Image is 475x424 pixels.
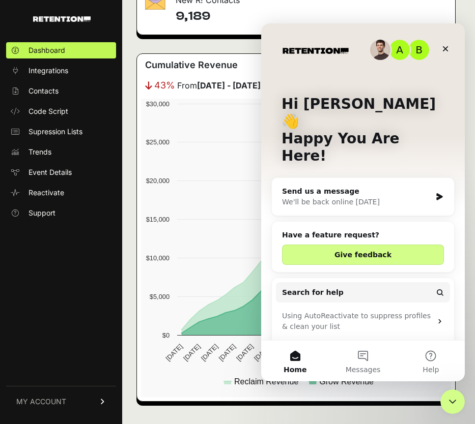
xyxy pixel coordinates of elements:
span: Dashboard [29,45,65,55]
iframe: Intercom live chat [440,389,465,414]
strong: [DATE] - [DATE] [197,80,261,90]
span: Integrations [29,66,68,76]
a: Support [6,205,116,221]
a: Trends [6,144,116,160]
text: $5,000 [150,293,170,300]
span: Contacts [29,86,59,96]
span: Code Script [29,106,68,116]
text: $20,000 [146,177,170,185]
text: $30,000 [146,100,170,108]
a: Contacts [6,83,116,99]
text: [DATE] [164,343,184,362]
span: Reactivate [29,188,64,198]
img: Retention.com [33,16,91,22]
text: $0 [162,331,170,339]
a: Event Details [6,164,116,180]
text: Grow Revenue [319,377,374,386]
a: Code Script [6,103,116,119]
iframe: Intercom live chat [261,23,465,381]
text: [DATE] [200,343,219,362]
a: Reactivate [6,185,116,201]
span: Support [29,208,55,218]
text: $10,000 [146,254,170,262]
span: Supression Lists [29,127,82,137]
text: Reclaim Revenue [234,377,298,386]
text: [DATE] [182,343,202,362]
text: [DATE] [217,343,237,362]
text: [DATE] [235,343,255,362]
a: Supression Lists [6,124,116,140]
h3: Cumulative Revenue [145,58,238,72]
span: 43% [154,78,175,93]
a: Dashboard [6,42,116,58]
text: $25,000 [146,138,170,146]
span: From [177,79,261,92]
a: MY ACCOUNT [6,386,116,417]
text: $15,000 [146,216,170,223]
span: Trends [29,147,51,157]
span: MY ACCOUNT [16,397,66,407]
a: Integrations [6,63,116,79]
span: Event Details [29,167,72,177]
h4: 9,189 [176,8,447,24]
